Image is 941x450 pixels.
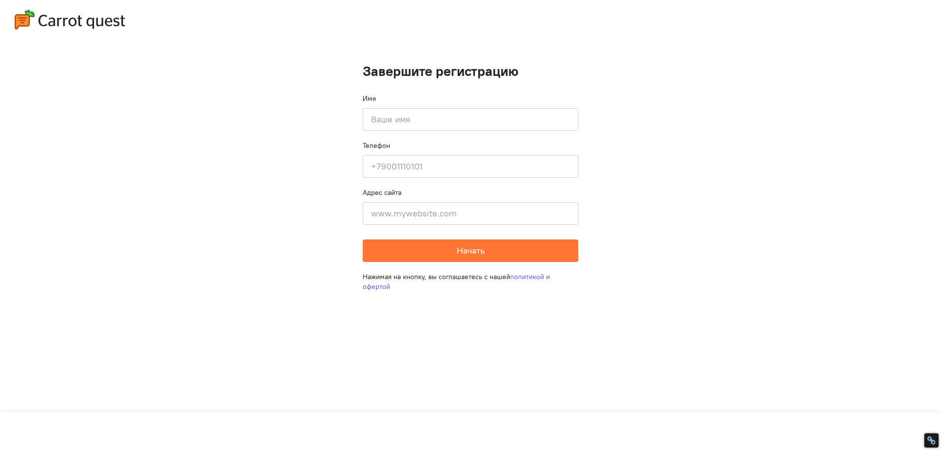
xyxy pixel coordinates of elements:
[363,108,578,131] input: Ваше имя
[363,155,578,178] input: +79001110101
[363,141,390,150] label: Телефон
[363,188,401,197] label: Адрес сайта
[363,94,376,103] label: Имя
[363,239,578,262] button: Начать
[363,262,578,301] div: Нажимая на кнопку, вы соглашаетесь с нашей
[363,64,578,79] h1: Завершите регистрацию
[363,272,550,291] a: политикой и офертой
[15,10,125,29] img: carrot-quest-logo.svg
[457,245,485,256] span: Начать
[927,436,936,445] div: Restore Info Box &#10;&#10;NoFollow Info:&#10; META-Robots NoFollow: &#09;true&#10; META-Robots N...
[363,202,578,225] input: www.mywebsite.com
